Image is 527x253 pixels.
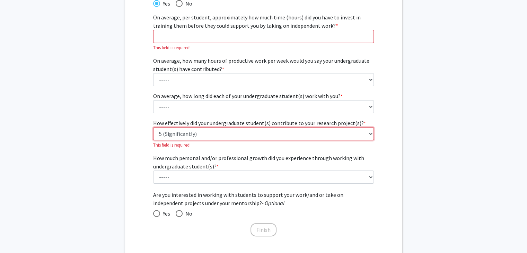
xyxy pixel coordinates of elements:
[160,209,170,218] span: Yes
[262,200,284,207] i: - Optional
[153,56,374,73] label: On average, how many hours of productive work per week would you say your undergraduate student(s...
[153,119,366,127] label: How effectively did your undergraduate student(s) contribute to your research project(s)?
[183,209,192,218] span: No
[153,14,361,29] span: On average, per student, approximately how much time (hours) did you have to invest in training t...
[153,154,374,171] label: How much personal and/or professional growth did you experience through working with undergraduat...
[153,142,374,148] p: This field is required!
[153,92,343,100] label: On average, how long did each of your undergraduate student(s) work with you?
[5,222,29,248] iframe: Chat
[153,191,374,207] span: Are you interested in working with students to support your work/and or take on independent proje...
[153,44,374,51] p: This field is required!
[251,223,276,236] button: Finish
